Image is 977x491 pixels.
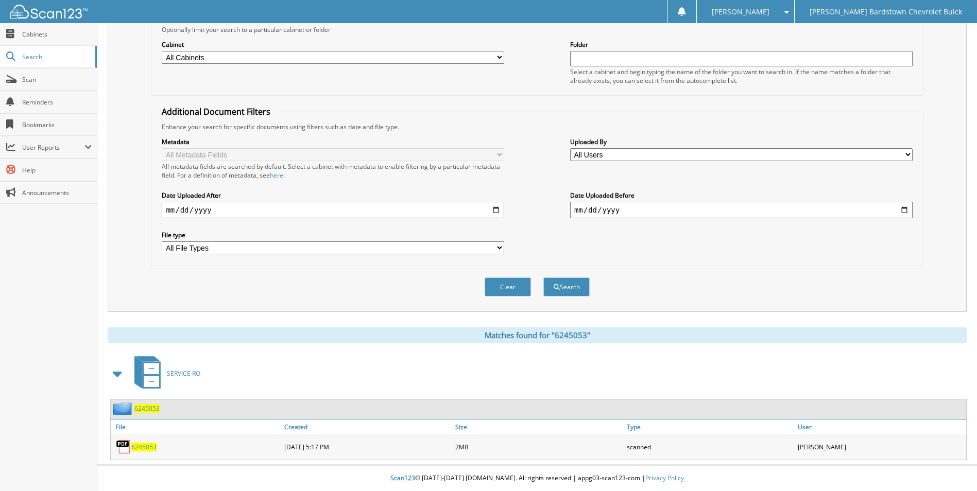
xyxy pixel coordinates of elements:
[453,436,624,457] div: 2MB
[282,420,453,434] a: Created
[22,120,92,129] span: Bookmarks
[925,442,977,491] iframe: Chat Widget
[10,5,88,19] img: scan123-logo-white.svg
[453,420,624,434] a: Size
[22,143,84,152] span: User Reports
[128,353,200,394] a: SERVICE RO
[645,474,684,482] a: Privacy Policy
[570,137,913,146] label: Uploaded By
[712,9,769,15] span: [PERSON_NAME]
[282,436,453,457] div: [DATE] 5:17 PM
[624,436,795,457] div: scanned
[131,443,157,451] a: 6245053
[390,474,415,482] span: Scan123
[485,277,531,296] button: Clear
[624,420,795,434] a: Type
[162,40,504,49] label: Cabinet
[134,404,160,413] a: 6245053
[162,202,504,218] input: start
[22,166,92,174] span: Help
[22,75,92,84] span: Scan
[111,420,282,434] a: File
[113,402,134,415] img: folder2.png
[162,162,504,180] div: All metadata fields are searched by default. Select a cabinet with metadata to enable filtering b...
[108,327,967,343] div: Matches found for "6245053"
[795,436,966,457] div: [PERSON_NAME]
[270,171,283,180] a: here
[570,191,913,200] label: Date Uploaded Before
[570,202,913,218] input: end
[22,52,90,61] span: Search
[810,9,962,15] span: [PERSON_NAME] Bardstown Chevrolet Buick
[570,40,913,49] label: Folder
[795,420,966,434] a: User
[162,191,504,200] label: Date Uploaded After
[22,188,92,197] span: Announcements
[22,98,92,107] span: Reminders
[157,122,917,131] div: Enhance your search for specific documents using filters such as date and file type.
[162,231,504,239] label: File type
[543,277,590,296] button: Search
[97,466,977,491] div: © [DATE]-[DATE] [DOMAIN_NAME]. All rights reserved | appg03-scan123-com |
[157,106,276,117] legend: Additional Document Filters
[570,67,913,85] div: Select a cabinet and begin typing the name of the folder you want to search in. If the name match...
[22,30,92,39] span: Cabinets
[116,439,131,454] img: PDF.png
[162,137,504,146] label: Metadata
[167,369,200,378] span: SERVICE RO
[157,25,917,34] div: Optionally limit your search to a particular cabinet or folder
